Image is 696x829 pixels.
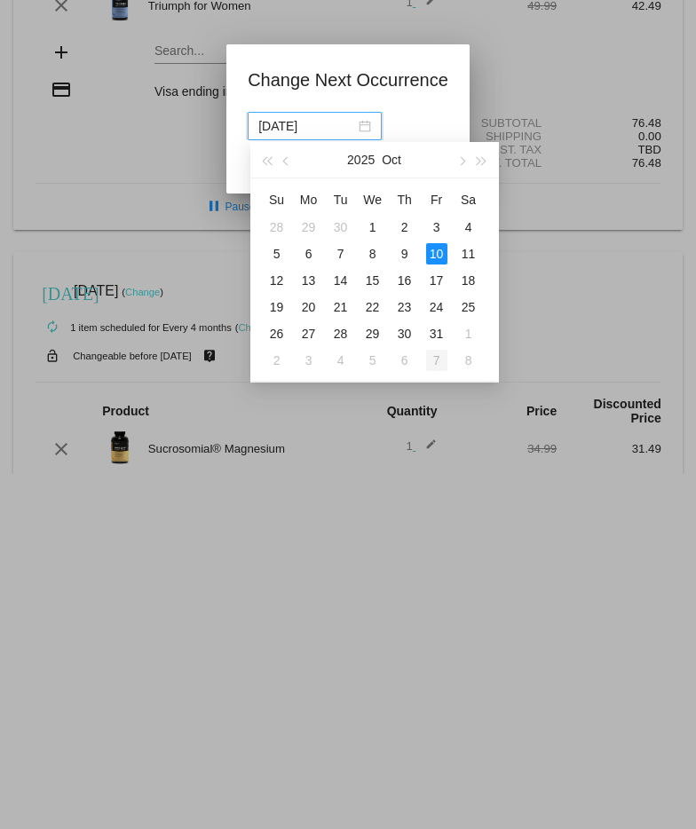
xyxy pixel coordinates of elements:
[394,270,415,291] div: 16
[357,241,389,267] td: 10/8/2025
[452,142,471,178] button: Next month (PageDown)
[394,350,415,371] div: 6
[261,214,293,241] td: 9/28/2025
[362,296,384,318] div: 22
[293,320,325,347] td: 10/27/2025
[293,347,325,374] td: 11/3/2025
[453,267,485,294] td: 10/18/2025
[266,243,288,264] div: 5
[298,270,320,291] div: 13
[325,214,357,241] td: 9/30/2025
[357,214,389,241] td: 10/1/2025
[266,323,288,344] div: 26
[261,241,293,267] td: 10/5/2025
[362,323,384,344] div: 29
[453,320,485,347] td: 11/1/2025
[266,217,288,238] div: 28
[325,294,357,320] td: 10/21/2025
[421,241,453,267] td: 10/10/2025
[421,186,453,214] th: Fri
[293,267,325,294] td: 10/13/2025
[277,142,297,178] button: Previous month (PageUp)
[357,186,389,214] th: Wed
[293,241,325,267] td: 10/6/2025
[261,347,293,374] td: 11/2/2025
[298,323,320,344] div: 27
[298,217,320,238] div: 29
[458,323,479,344] div: 1
[248,151,326,183] button: Update
[362,217,384,238] div: 1
[298,243,320,264] div: 6
[394,323,415,344] div: 30
[266,270,288,291] div: 12
[261,267,293,294] td: 10/12/2025
[330,217,352,238] div: 30
[357,347,389,374] td: 11/5/2025
[357,320,389,347] td: 10/29/2025
[458,217,479,238] div: 4
[325,186,357,214] th: Tue
[258,116,355,136] input: Select date
[471,142,491,178] button: Next year (Control + right)
[261,186,293,214] th: Sun
[389,186,421,214] th: Thu
[458,350,479,371] div: 8
[330,296,352,318] div: 21
[293,294,325,320] td: 10/20/2025
[261,320,293,347] td: 10/26/2025
[389,267,421,294] td: 10/16/2025
[394,217,415,238] div: 2
[453,214,485,241] td: 10/4/2025
[394,296,415,318] div: 23
[458,296,479,318] div: 25
[394,243,415,264] div: 9
[426,217,447,238] div: 3
[421,347,453,374] td: 11/7/2025
[261,294,293,320] td: 10/19/2025
[266,296,288,318] div: 19
[426,243,447,264] div: 10
[298,296,320,318] div: 20
[325,241,357,267] td: 10/7/2025
[330,270,352,291] div: 14
[362,270,384,291] div: 15
[347,142,375,178] button: 2025
[421,294,453,320] td: 10/24/2025
[362,350,384,371] div: 5
[293,214,325,241] td: 9/29/2025
[389,347,421,374] td: 11/6/2025
[298,350,320,371] div: 3
[325,267,357,294] td: 10/14/2025
[389,214,421,241] td: 10/2/2025
[458,270,479,291] div: 18
[426,323,447,344] div: 31
[325,320,357,347] td: 10/28/2025
[389,294,421,320] td: 10/23/2025
[453,186,485,214] th: Sat
[266,350,288,371] div: 2
[357,267,389,294] td: 10/15/2025
[257,142,277,178] button: Last year (Control + left)
[330,350,352,371] div: 4
[453,241,485,267] td: 10/11/2025
[248,66,448,94] h1: Change Next Occurrence
[293,186,325,214] th: Mon
[426,350,447,371] div: 7
[426,270,447,291] div: 17
[389,241,421,267] td: 10/9/2025
[389,320,421,347] td: 10/30/2025
[330,323,352,344] div: 28
[458,243,479,264] div: 11
[325,347,357,374] td: 11/4/2025
[382,142,401,178] button: Oct
[421,320,453,347] td: 10/31/2025
[421,214,453,241] td: 10/3/2025
[357,294,389,320] td: 10/22/2025
[330,243,352,264] div: 7
[362,243,384,264] div: 8
[426,296,447,318] div: 24
[421,267,453,294] td: 10/17/2025
[453,347,485,374] td: 11/8/2025
[453,294,485,320] td: 10/25/2025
